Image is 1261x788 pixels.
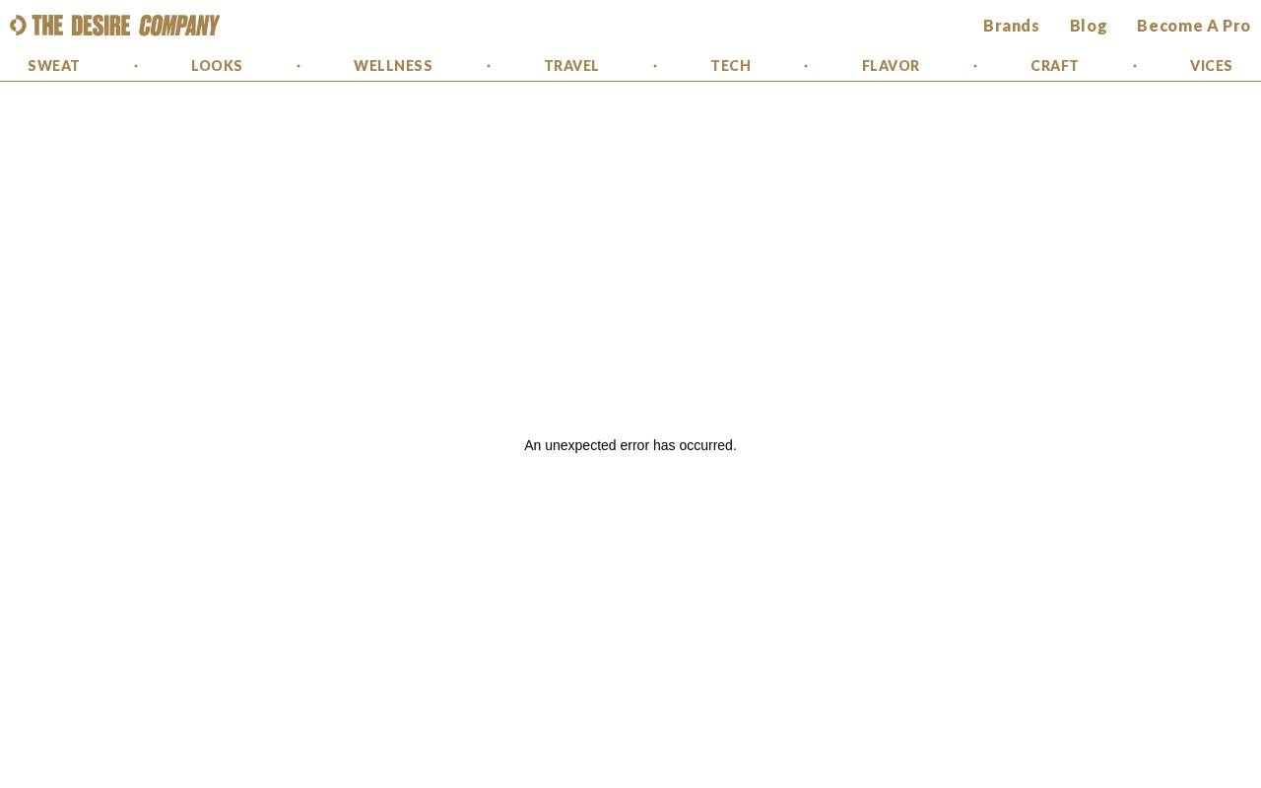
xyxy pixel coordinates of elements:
[1137,15,1251,36] a: Become a Pro
[983,15,1040,36] a: brands
[544,51,600,81] a: Travel
[1070,15,1108,36] a: Blog
[710,51,751,81] a: Tech
[191,51,243,81] a: Looks
[524,422,737,470] h2: An unexpected error has occurred .
[1030,51,1080,81] a: Craft
[354,51,432,81] a: Wellness
[862,51,920,81] a: Flavor
[28,51,81,81] a: Sweat
[1190,51,1233,81] a: Vices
